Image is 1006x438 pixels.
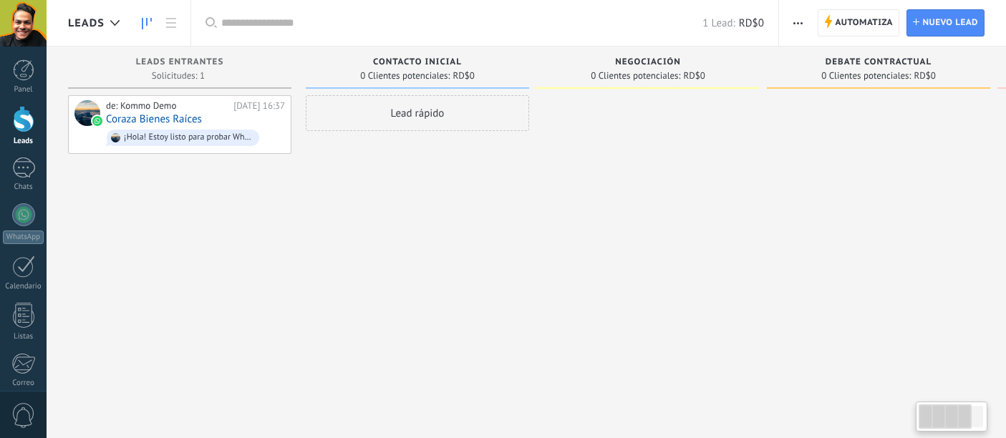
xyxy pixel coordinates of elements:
[74,100,100,126] div: Coraza Bienes Raíces
[124,132,253,142] div: ¡Hola! Estoy listo para probar WhatsApp en Kommo. Mi código de verificación es 31xz0Y
[68,16,105,30] span: Leads
[3,137,44,146] div: Leads
[92,116,102,126] img: waba.svg
[453,72,474,80] span: RD$0
[306,95,529,131] div: Lead rápido
[702,16,735,30] span: 1 Lead:
[233,100,285,112] div: [DATE] 16:37
[835,10,893,36] span: Automatiza
[360,72,450,80] span: 0 Clientes potenciales:
[683,72,705,80] span: RD$0
[106,100,228,112] div: de: Kommo Demo
[906,9,985,36] a: Nuevo lead
[313,57,522,69] div: Contacto inicial
[3,85,44,94] div: Panel
[3,379,44,388] div: Correo
[543,57,753,69] div: Negociación
[106,113,202,125] a: Coraza Bienes Raíces
[591,72,680,80] span: 0 Clientes potenciales:
[922,10,978,36] span: Nuevo lead
[3,182,44,192] div: Chats
[136,57,224,67] span: Leads Entrantes
[826,57,932,67] span: Debate contractual
[373,57,462,67] span: Contacto inicial
[3,282,44,291] div: Calendario
[821,72,911,80] span: 0 Clientes potenciales:
[152,72,205,80] span: Solicitudes: 1
[818,9,899,36] a: Automatiza
[615,57,681,67] span: Negociación
[3,332,44,341] div: Listas
[739,16,764,30] span: RD$0
[914,72,935,80] span: RD$0
[3,230,44,244] div: WhatsApp
[774,57,983,69] div: Debate contractual
[75,57,284,69] div: Leads Entrantes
